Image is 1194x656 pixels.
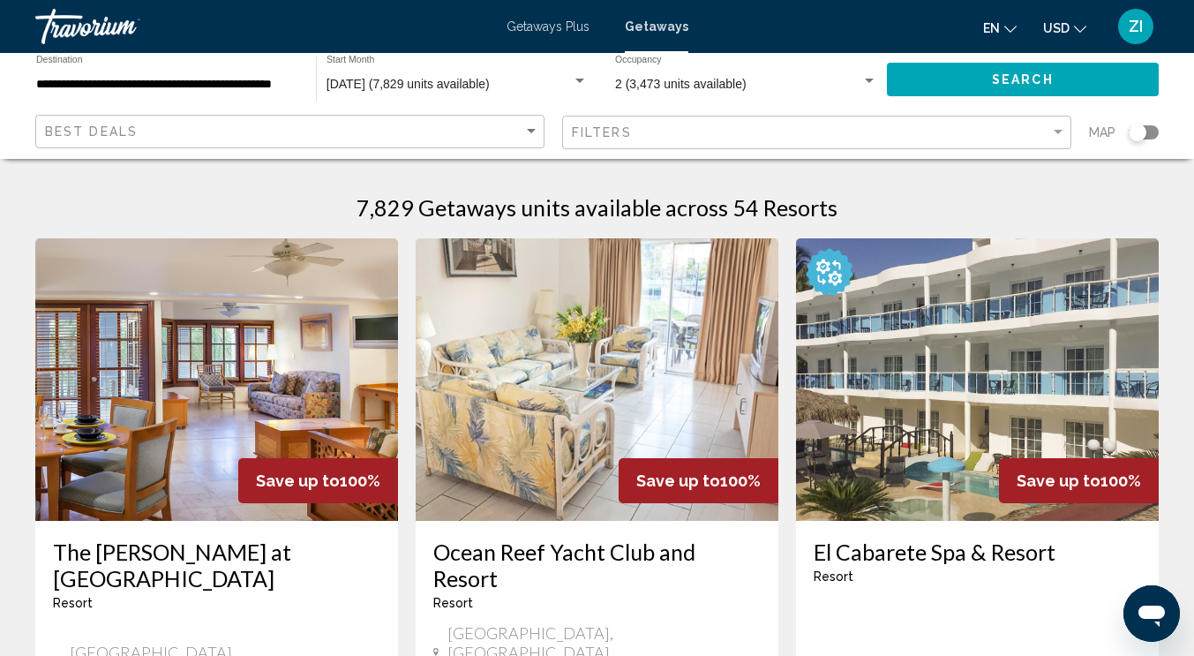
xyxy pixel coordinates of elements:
a: Getaways [625,19,688,34]
span: Filters [572,125,632,139]
span: Save up to [256,471,340,490]
span: Save up to [1017,471,1100,490]
span: 2 (3,473 units available) [615,77,747,91]
h1: 7,829 Getaways units available across 54 Resorts [357,194,837,221]
a: El Cabarete Spa & Resort [814,539,1141,565]
iframe: Button to launch messaging window [1123,585,1180,642]
span: Save up to [636,471,720,490]
div: 100% [238,458,398,503]
mat-select: Sort by [45,124,539,139]
button: Filter [562,115,1071,151]
span: Resort [53,596,93,610]
span: en [983,21,1000,35]
span: ZI [1129,18,1143,35]
span: [DATE] (7,829 units available) [327,77,490,91]
a: The [PERSON_NAME] at [GEOGRAPHIC_DATA] [53,539,380,592]
img: 2093I01L.jpg [416,238,778,521]
span: Best Deals [45,124,138,139]
a: Getaways Plus [507,19,589,34]
span: Resort [433,596,473,610]
span: USD [1043,21,1070,35]
span: Map [1089,120,1115,145]
div: 100% [999,458,1159,503]
div: 100% [619,458,778,503]
img: D826E01X.jpg [796,238,1159,521]
button: User Menu [1113,8,1159,45]
a: Ocean Reef Yacht Club and Resort [433,539,761,592]
button: Change currency [1043,15,1086,41]
button: Change language [983,15,1017,41]
span: Search [992,73,1054,87]
button: Search [887,63,1159,95]
a: Travorium [35,9,489,44]
img: A200I01X.jpg [35,238,398,521]
span: Resort [814,569,853,584]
